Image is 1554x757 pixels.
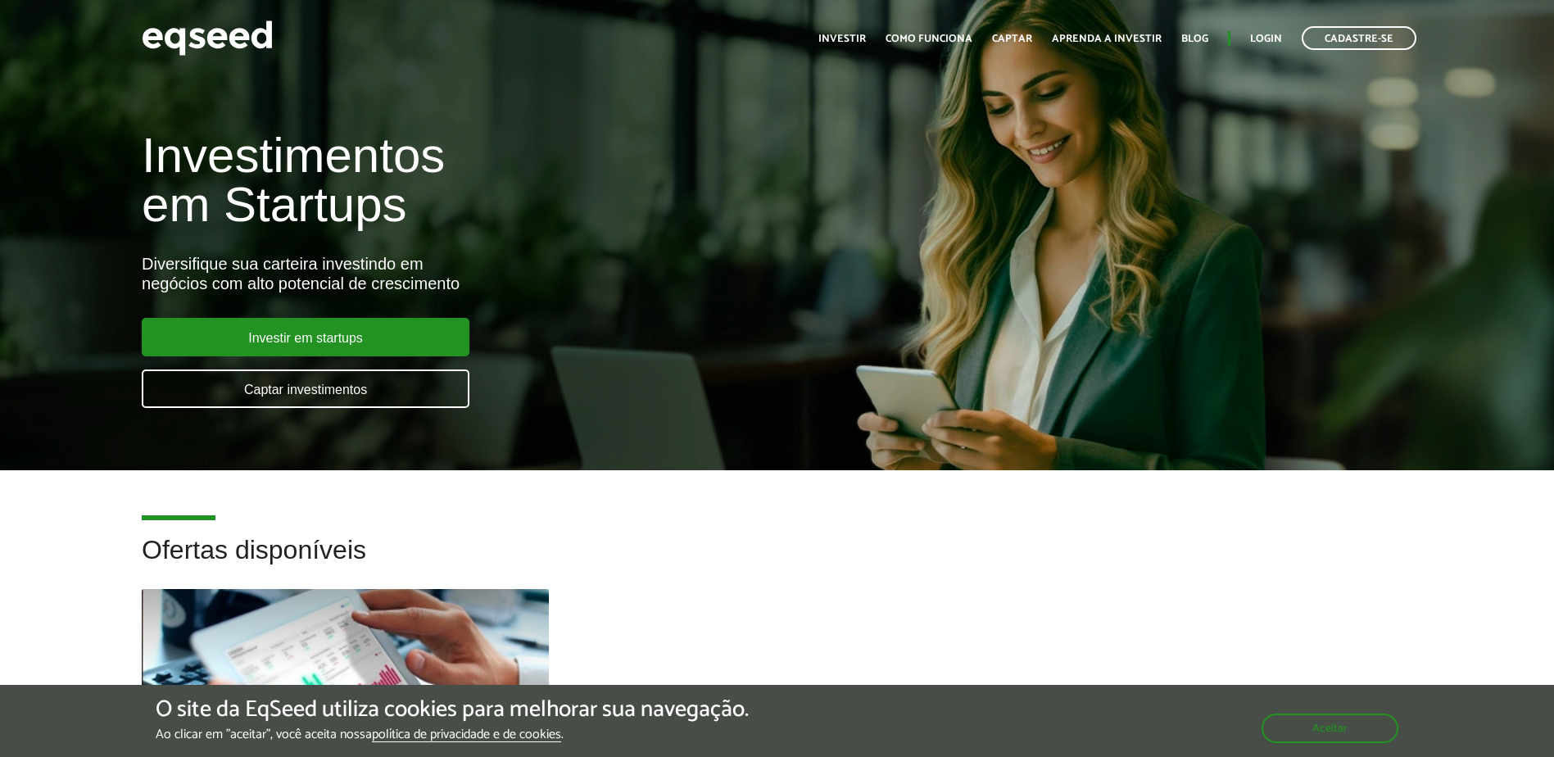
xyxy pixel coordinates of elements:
a: Investir [818,34,866,44]
a: Captar investimentos [142,369,469,408]
a: política de privacidade e de cookies [372,728,561,742]
div: Diversifique sua carteira investindo em negócios com alto potencial de crescimento [142,254,895,293]
p: Ao clicar em "aceitar", você aceita nossa . [156,727,749,742]
h5: O site da EqSeed utiliza cookies para melhorar sua navegação. [156,697,749,723]
a: Captar [992,34,1032,44]
a: Blog [1181,34,1208,44]
img: EqSeed [142,16,273,60]
a: Aprenda a investir [1052,34,1162,44]
a: Login [1250,34,1282,44]
a: Como funciona [886,34,972,44]
a: Cadastre-se [1302,26,1416,50]
h2: Ofertas disponíveis [142,536,1412,589]
button: Aceitar [1262,714,1398,743]
a: Investir em startups [142,318,469,356]
h1: Investimentos em Startups [142,131,895,229]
